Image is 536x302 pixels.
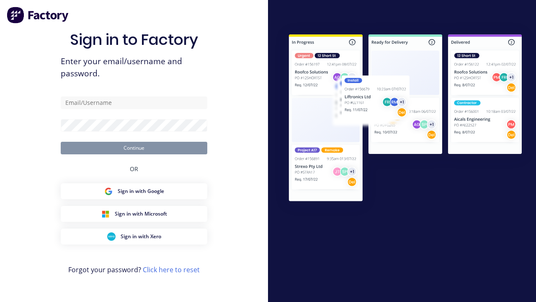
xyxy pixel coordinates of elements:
span: Sign in with Xero [121,233,161,240]
span: Sign in with Google [118,187,164,195]
h1: Sign in to Factory [70,31,198,49]
span: Sign in with Microsoft [115,210,167,218]
a: Click here to reset [143,265,200,274]
div: OR [130,154,138,183]
img: Google Sign in [104,187,113,195]
button: Continue [61,142,207,154]
input: Email/Username [61,96,207,109]
span: Forgot your password? [68,265,200,275]
button: Xero Sign inSign in with Xero [61,229,207,245]
span: Enter your email/username and password. [61,55,207,80]
img: Sign in [275,21,536,216]
button: Microsoft Sign inSign in with Microsoft [61,206,207,222]
img: Xero Sign in [107,232,116,241]
img: Factory [7,7,70,23]
button: Google Sign inSign in with Google [61,183,207,199]
img: Microsoft Sign in [101,210,110,218]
